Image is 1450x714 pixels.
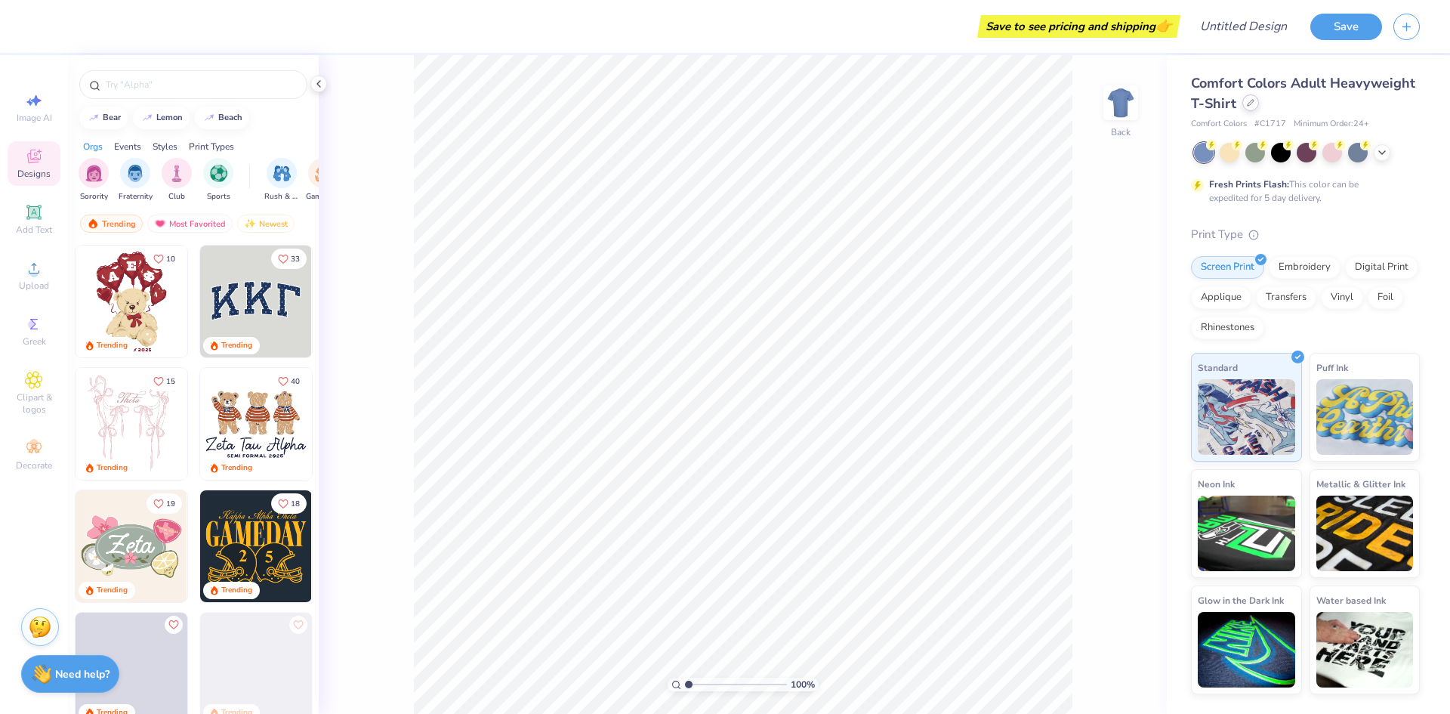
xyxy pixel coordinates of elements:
[1316,612,1414,688] img: Water based Ink
[1254,118,1286,131] span: # C1717
[165,616,183,634] button: Like
[203,158,233,202] div: filter for Sports
[981,15,1177,38] div: Save to see pricing and shipping
[187,246,298,357] img: e74243e0-e378-47aa-a400-bc6bcb25063a
[315,165,332,182] img: Game Day Image
[1191,74,1415,113] span: Comfort Colors Adult Heavyweight T-Shirt
[76,368,187,480] img: 83dda5b0-2158-48ca-832c-f6b4ef4c4536
[79,158,109,202] button: filter button
[1198,496,1295,571] img: Neon Ink
[306,158,341,202] div: filter for Game Day
[1269,256,1340,279] div: Embroidery
[87,218,99,229] img: trending.gif
[273,165,291,182] img: Rush & Bid Image
[1209,178,1289,190] strong: Fresh Prints Flash:
[1316,360,1348,376] span: Puff Ink
[264,158,299,202] div: filter for Rush & Bid
[97,340,128,351] div: Trending
[210,165,227,182] img: Sports Image
[97,585,128,596] div: Trending
[147,215,233,233] div: Most Favorited
[166,378,175,385] span: 15
[76,246,187,357] img: 587403a7-0594-4a7f-b2bd-0ca67a3ff8dd
[1191,226,1420,243] div: Print Type
[1316,592,1386,608] span: Water based Ink
[187,368,298,480] img: d12a98c7-f0f7-4345-bf3a-b9f1b718b86e
[306,191,341,202] span: Game Day
[162,158,192,202] button: filter button
[147,493,182,514] button: Like
[166,255,175,263] span: 10
[1188,11,1299,42] input: Untitled Design
[237,215,295,233] div: Newest
[85,165,103,182] img: Sorority Image
[141,113,153,122] img: trend_line.gif
[133,107,190,129] button: lemon
[221,585,252,596] div: Trending
[19,280,49,292] span: Upload
[1256,286,1316,309] div: Transfers
[207,191,230,202] span: Sports
[1316,476,1405,492] span: Metallic & Glitter Ink
[1321,286,1363,309] div: Vinyl
[80,191,108,202] span: Sorority
[76,490,187,602] img: 010ceb09-c6fc-40d9-b71e-e3f087f73ee6
[119,158,153,202] div: filter for Fraternity
[271,249,307,269] button: Like
[289,616,307,634] button: Like
[1316,496,1414,571] img: Metallic & Glitter Ink
[154,218,166,229] img: most_fav.gif
[16,459,52,471] span: Decorate
[1294,118,1369,131] span: Minimum Order: 24 +
[1155,17,1172,35] span: 👉
[168,191,185,202] span: Club
[1191,317,1264,339] div: Rhinestones
[147,371,182,391] button: Like
[1191,256,1264,279] div: Screen Print
[264,191,299,202] span: Rush & Bid
[16,224,52,236] span: Add Text
[200,246,312,357] img: 3b9aba4f-e317-4aa7-a679-c95a879539bd
[55,667,110,682] strong: Need help?
[1345,256,1418,279] div: Digital Print
[291,500,300,508] span: 18
[17,112,52,124] span: Image AI
[147,249,182,269] button: Like
[80,215,143,233] div: Trending
[244,218,256,229] img: Newest.gif
[168,165,185,182] img: Club Image
[114,140,141,153] div: Events
[1198,612,1295,688] img: Glow in the Dark Ink
[189,140,234,153] div: Print Types
[23,335,46,348] span: Greek
[1191,286,1251,309] div: Applique
[1111,125,1131,139] div: Back
[156,113,183,122] div: lemon
[88,113,100,122] img: trend_line.gif
[1198,360,1238,376] span: Standard
[83,140,103,153] div: Orgs
[79,158,109,202] div: filter for Sorority
[791,678,815,691] span: 100 %
[291,378,300,385] span: 40
[103,113,121,122] div: bear
[1198,592,1284,608] span: Glow in the Dark Ink
[187,490,298,602] img: d6d5c6c6-9b9a-4053-be8a-bdf4bacb006d
[1209,178,1395,205] div: This color can be expedited for 5 day delivery.
[1191,118,1247,131] span: Comfort Colors
[311,246,423,357] img: edfb13fc-0e43-44eb-bea2-bf7fc0dd67f9
[221,462,252,474] div: Trending
[311,490,423,602] img: 2b704b5a-84f6-4980-8295-53d958423ff9
[1198,476,1235,492] span: Neon Ink
[271,371,307,391] button: Like
[218,113,242,122] div: beach
[127,165,143,182] img: Fraternity Image
[203,158,233,202] button: filter button
[200,490,312,602] img: b8819b5f-dd70-42f8-b218-32dd770f7b03
[203,113,215,122] img: trend_line.gif
[119,158,153,202] button: filter button
[1106,88,1136,118] img: Back
[153,140,177,153] div: Styles
[264,158,299,202] button: filter button
[1198,379,1295,455] img: Standard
